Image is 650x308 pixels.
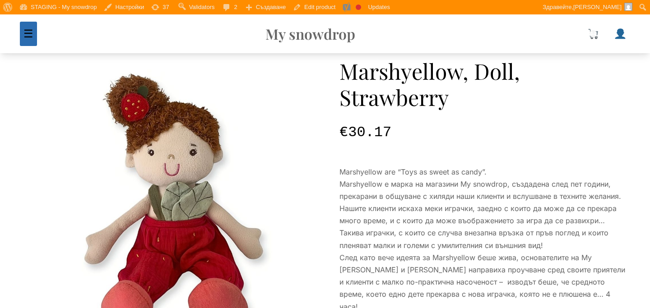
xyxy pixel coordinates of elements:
[23,27,33,40] span: ☰
[573,4,622,10] span: [PERSON_NAME]
[339,178,630,252] p: Marshyellow е марка на магазини My snowdrop, създадена след пет години, прекарани в общуване с хи...
[339,166,630,178] p: Marshyellow are “Toys as sweet as candy”.
[590,30,597,37] span: 44
[356,5,361,10] div: Focus keyphrase not set
[20,22,37,46] button: Toggle mobile menu
[583,24,603,44] a: 44
[339,124,348,141] span: €
[265,24,355,43] a: My snowdrop
[615,28,626,39] img: 👤
[588,28,599,39] img: 🛒
[339,124,391,141] bdi: 30.17
[339,58,630,110] h1: Marshyellow, Doll, Strawberry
